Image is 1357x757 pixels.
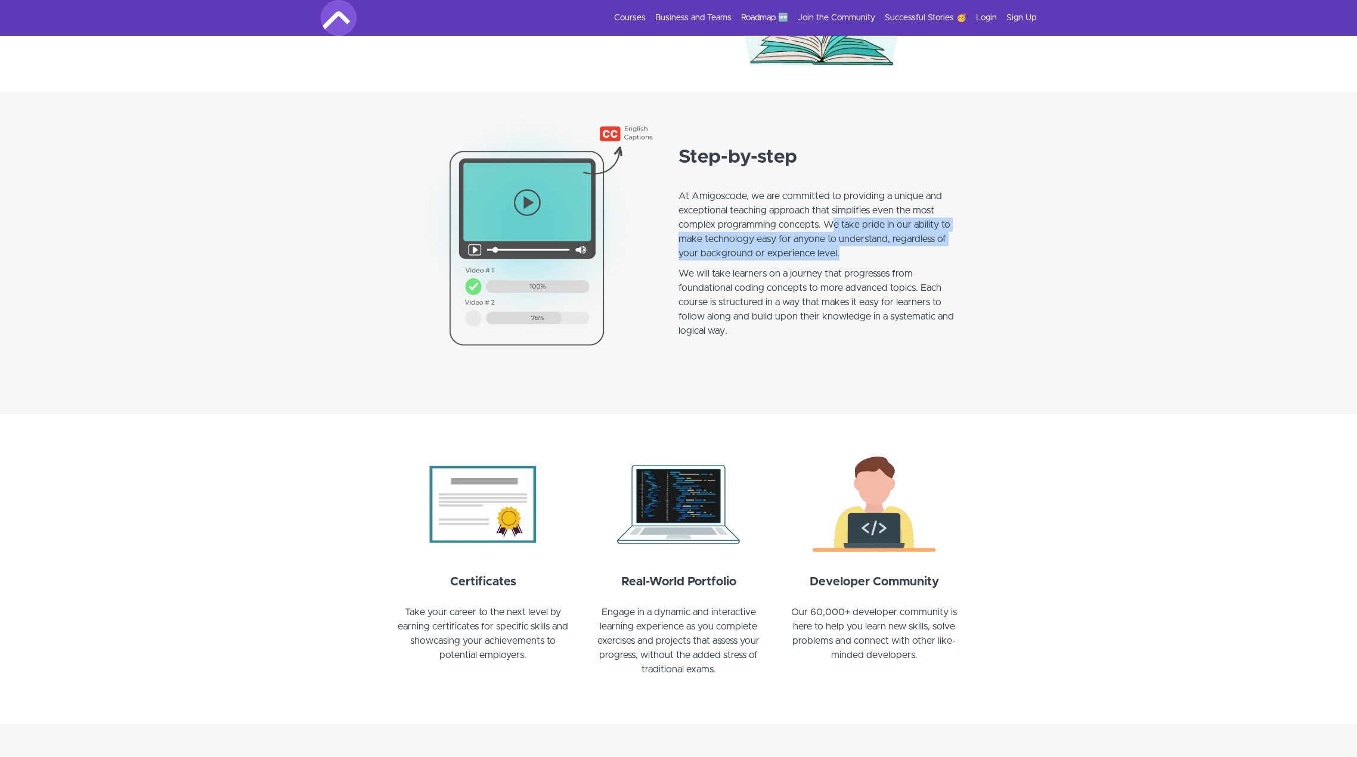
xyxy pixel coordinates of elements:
[976,12,997,24] a: Login
[588,450,769,559] img: Create a real-world portfolio
[791,607,957,660] span: Our 60,000+ developer community is here to help you learn new skills, solve problems and connect ...
[798,12,875,24] a: Join the Community
[810,576,939,588] strong: Developer Community
[398,607,568,660] span: Take your career to the next level by earning certificates for specific skills and showcasing you...
[741,12,788,24] a: Roadmap 🆕
[1006,12,1036,24] a: Sign Up
[392,450,574,559] img: Certificates
[588,605,769,691] p: Engage in a dynamic and interactive learning experience as you complete exercises and projects th...
[783,450,965,559] img: Join out Developer Community
[621,576,736,588] strong: Real-World Portfolio
[614,12,646,24] a: Courses
[679,175,965,260] p: At Amigoscode, we are committed to providing a unique and exceptional teaching approach that simp...
[885,12,966,24] a: Successful Stories 🥳
[450,576,516,588] strong: Certificates
[679,148,797,167] strong: Step-by-step
[655,12,732,24] a: Business and Teams
[392,104,679,390] img: Step by Step Tutorials
[679,266,965,352] p: We will take learners on a journey that progresses from foundational coding concepts to more adva...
